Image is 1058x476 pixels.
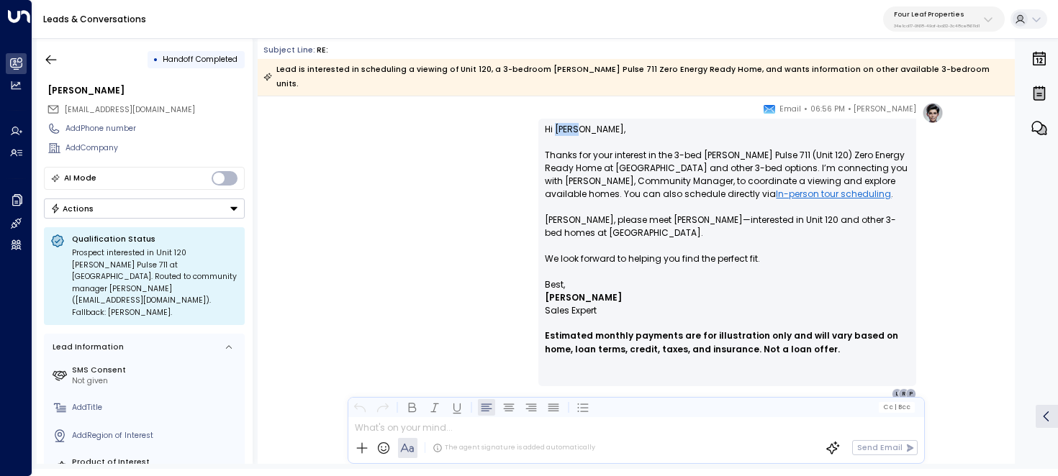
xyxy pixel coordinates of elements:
[72,234,238,244] p: Qualification Status
[153,50,158,69] div: •
[43,13,146,25] a: Leads & Conversations
[72,457,240,468] label: Product of Interest
[72,430,240,441] div: AddRegion of Interest
[263,45,315,55] span: Subject Line:
[892,388,903,400] div: L
[854,102,916,116] span: [PERSON_NAME]
[810,102,845,116] span: 06:56 PM
[545,278,565,291] span: Best,
[894,23,980,29] p: 34e1cd17-0f68-49af-bd32-3c48ce8611d1
[922,102,944,124] img: profile-logo.png
[72,375,240,387] div: Not given
[883,403,910,411] span: Cc Bcc
[65,142,245,154] div: AddCompany
[72,402,240,413] div: AddTitle
[894,403,896,411] span: |
[883,6,1005,32] button: Four Leaf Properties34e1cd17-0f68-49af-bd32-3c48ce8611d1
[905,388,917,400] div: P
[545,304,597,317] span: Sales Expert
[65,104,195,115] span: [EMAIL_ADDRESS][DOMAIN_NAME]
[879,402,915,412] button: Cc|Bcc
[898,388,910,400] div: R
[49,342,124,353] div: Lead Information
[65,104,195,116] span: rayan.habbab@gmail.com
[44,198,245,219] button: Actions
[263,63,1008,91] div: Lead is interested in scheduling a viewing of Unit 120, a 3-bedroom [PERSON_NAME] Pulse 711 Zero ...
[545,123,910,278] p: Hi [PERSON_NAME], Thanks for your interest in the 3-bed [PERSON_NAME] Pulse 711 (Unit 120) Zero E...
[72,247,238,319] div: Prospect interested in Unit 120 [PERSON_NAME] Pulse 711 at [GEOGRAPHIC_DATA]. Routed to community...
[163,54,238,65] span: Handoff Completed
[894,10,980,19] p: Four Leaf Properties
[317,45,328,56] div: RE:
[50,203,94,214] div: Actions
[64,171,96,186] div: AI Mode
[72,365,240,376] label: SMS Consent
[776,188,891,201] a: In-person tour scheduling
[48,84,245,97] div: [PERSON_NAME]
[44,198,245,219] div: Button group with a nested menu
[374,398,391,416] button: Redo
[804,102,808,116] span: •
[545,291,622,304] span: [PERSON_NAME]
[848,102,851,116] span: •
[779,102,801,116] span: Email
[351,398,369,416] button: Undo
[433,443,595,453] div: The agent signature is added automatically
[545,329,910,356] span: Estimated monthly payments are for illustration only and will vary based on home, loan terms, cre...
[65,123,245,134] div: AddPhone number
